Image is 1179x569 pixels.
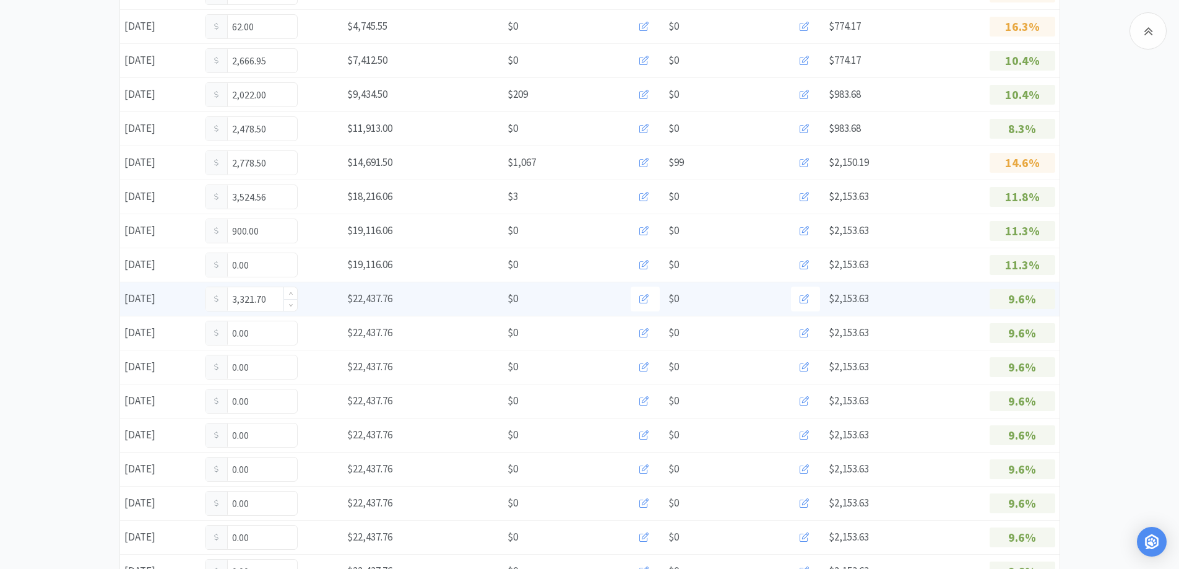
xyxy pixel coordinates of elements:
[668,529,679,545] span: $0
[284,95,297,106] span: Decrease Value
[284,435,297,447] span: Decrease Value
[284,61,297,72] span: Decrease Value
[288,462,293,466] i: icon: up
[120,320,201,345] div: [DATE]
[829,360,869,373] span: $2,153.63
[284,333,297,345] span: Decrease Value
[284,492,297,503] span: Increase Value
[829,292,869,305] span: $2,153.63
[990,528,1055,547] p: 9.6%
[990,85,1055,105] p: 10.4%
[668,495,679,511] span: $0
[829,428,869,441] span: $2,153.63
[284,197,297,209] span: Decrease Value
[668,52,679,69] span: $0
[120,116,201,141] div: [DATE]
[990,493,1055,513] p: 9.6%
[990,357,1055,377] p: 9.6%
[829,496,869,510] span: $2,153.63
[668,427,679,443] span: $0
[990,187,1055,207] p: 11.8%
[829,462,869,476] span: $2,153.63
[288,235,293,239] i: icon: down
[668,324,679,341] span: $0
[990,221,1055,241] p: 11.3%
[288,224,293,228] i: icon: up
[284,253,297,265] span: Increase Value
[288,201,293,205] i: icon: down
[507,18,518,35] span: $0
[507,188,518,205] span: $3
[288,19,293,24] i: icon: up
[668,18,679,35] span: $0
[284,27,297,38] span: Decrease Value
[288,405,293,409] i: icon: down
[288,98,293,103] i: icon: down
[668,120,679,137] span: $0
[347,224,392,237] span: $19,116.06
[668,358,679,375] span: $0
[120,524,201,550] div: [DATE]
[284,49,297,61] span: Increase Value
[347,394,392,407] span: $22,437.76
[288,292,293,296] i: icon: up
[288,541,293,545] i: icon: down
[507,120,518,137] span: $0
[990,391,1055,411] p: 9.6%
[990,289,1055,309] p: 9.6%
[829,189,869,203] span: $2,153.63
[990,51,1055,71] p: 10.4%
[990,119,1055,139] p: 8.3%
[284,265,297,277] span: Decrease Value
[120,490,201,516] div: [DATE]
[1137,527,1167,557] div: Open Intercom Messenger
[288,360,293,364] i: icon: up
[507,529,518,545] span: $0
[507,427,518,443] span: $0
[288,507,293,511] i: icon: down
[347,360,392,373] span: $22,437.76
[288,132,293,137] i: icon: down
[120,286,201,311] div: [DATE]
[284,15,297,27] span: Increase Value
[507,86,528,103] span: $209
[668,188,679,205] span: $0
[284,503,297,515] span: Decrease Value
[288,371,293,375] i: icon: down
[120,82,201,107] div: [DATE]
[507,495,518,511] span: $0
[288,30,293,35] i: icon: down
[288,303,293,307] i: icon: down
[288,155,293,160] i: icon: up
[507,52,518,69] span: $0
[347,121,392,135] span: $11,913.00
[288,530,293,534] i: icon: up
[284,219,297,231] span: Increase Value
[120,354,201,380] div: [DATE]
[284,458,297,469] span: Increase Value
[288,64,293,69] i: icon: down
[288,564,293,568] i: icon: up
[288,121,293,126] i: icon: up
[284,469,297,481] span: Decrease Value
[120,422,201,448] div: [DATE]
[284,117,297,129] span: Increase Value
[829,326,869,339] span: $2,153.63
[284,423,297,435] span: Increase Value
[120,150,201,175] div: [DATE]
[990,153,1055,173] p: 14.6%
[829,53,861,67] span: $774.17
[120,48,201,73] div: [DATE]
[284,163,297,175] span: Decrease Value
[507,393,518,409] span: $0
[288,473,293,477] i: icon: down
[284,537,297,549] span: Decrease Value
[284,367,297,379] span: Decrease Value
[288,258,293,262] i: icon: up
[284,287,297,299] span: Increase Value
[829,224,869,237] span: $2,153.63
[347,530,392,544] span: $22,437.76
[120,218,201,243] div: [DATE]
[120,456,201,482] div: [DATE]
[507,222,518,239] span: $0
